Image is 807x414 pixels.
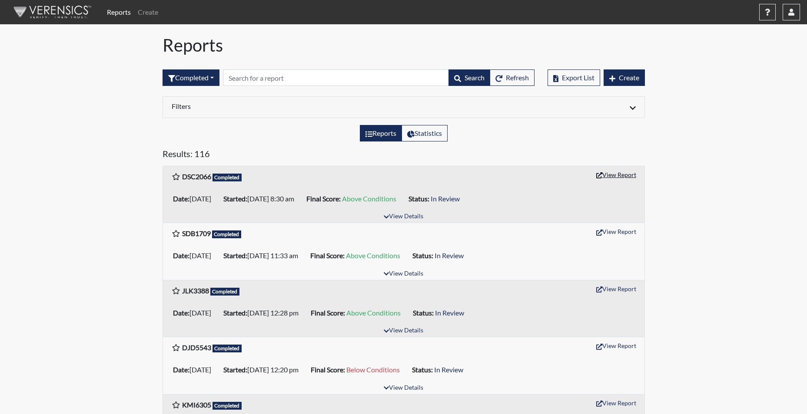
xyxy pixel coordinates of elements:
[592,396,640,410] button: View Report
[592,282,640,296] button: View Report
[163,69,219,86] div: Filter by interview status
[306,194,341,203] b: Final Score:
[223,365,247,374] b: Started:
[213,402,242,410] span: Completed
[213,174,242,181] span: Completed
[173,251,189,260] b: Date:
[592,339,640,352] button: View Report
[435,309,464,317] span: In Review
[408,194,429,203] b: Status:
[619,73,639,82] span: Create
[311,309,345,317] b: Final Score:
[465,73,485,82] span: Search
[223,69,449,86] input: Search by Registration ID, Interview Number, or Investigation Name.
[380,268,427,280] button: View Details
[163,35,645,56] h1: Reports
[346,309,401,317] span: Above Conditions
[548,69,600,86] button: Export List
[182,401,211,409] b: KMI6305
[311,365,345,374] b: Final Score:
[490,69,535,86] button: Refresh
[163,148,645,162] h5: Results: 116
[213,345,242,352] span: Completed
[173,365,189,374] b: Date:
[220,249,307,263] li: [DATE] 11:33 am
[604,69,645,86] button: Create
[380,325,427,337] button: View Details
[220,306,307,320] li: [DATE] 12:28 pm
[342,194,396,203] span: Above Conditions
[562,73,594,82] span: Export List
[173,309,189,317] b: Date:
[223,251,247,260] b: Started:
[163,69,219,86] button: Completed
[346,365,400,374] span: Below Conditions
[346,251,400,260] span: Above Conditions
[169,249,220,263] li: [DATE]
[506,73,529,82] span: Refresh
[212,230,242,238] span: Completed
[182,343,211,352] b: DJD5543
[172,102,397,110] h6: Filters
[165,102,642,112] div: Click to expand/collapse filters
[223,194,247,203] b: Started:
[448,69,490,86] button: Search
[182,286,209,295] b: JLK3388
[413,309,434,317] b: Status:
[380,211,427,223] button: View Details
[182,229,211,237] b: SDB1709
[435,251,464,260] span: In Review
[412,365,433,374] b: Status:
[592,168,640,181] button: View Report
[169,192,220,206] li: [DATE]
[412,251,433,260] b: Status:
[103,3,134,21] a: Reports
[402,125,448,141] label: View statistics about completed interviews
[310,251,345,260] b: Final Score:
[380,382,427,394] button: View Details
[431,194,460,203] span: In Review
[182,172,211,181] b: DSC2066
[220,192,303,206] li: [DATE] 8:30 am
[220,363,307,377] li: [DATE] 12:20 pm
[592,225,640,238] button: View Report
[434,365,463,374] span: In Review
[134,3,162,21] a: Create
[360,125,402,141] label: View the list of reports
[223,309,247,317] b: Started:
[169,306,220,320] li: [DATE]
[210,288,240,296] span: Completed
[173,194,189,203] b: Date:
[169,363,220,377] li: [DATE]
